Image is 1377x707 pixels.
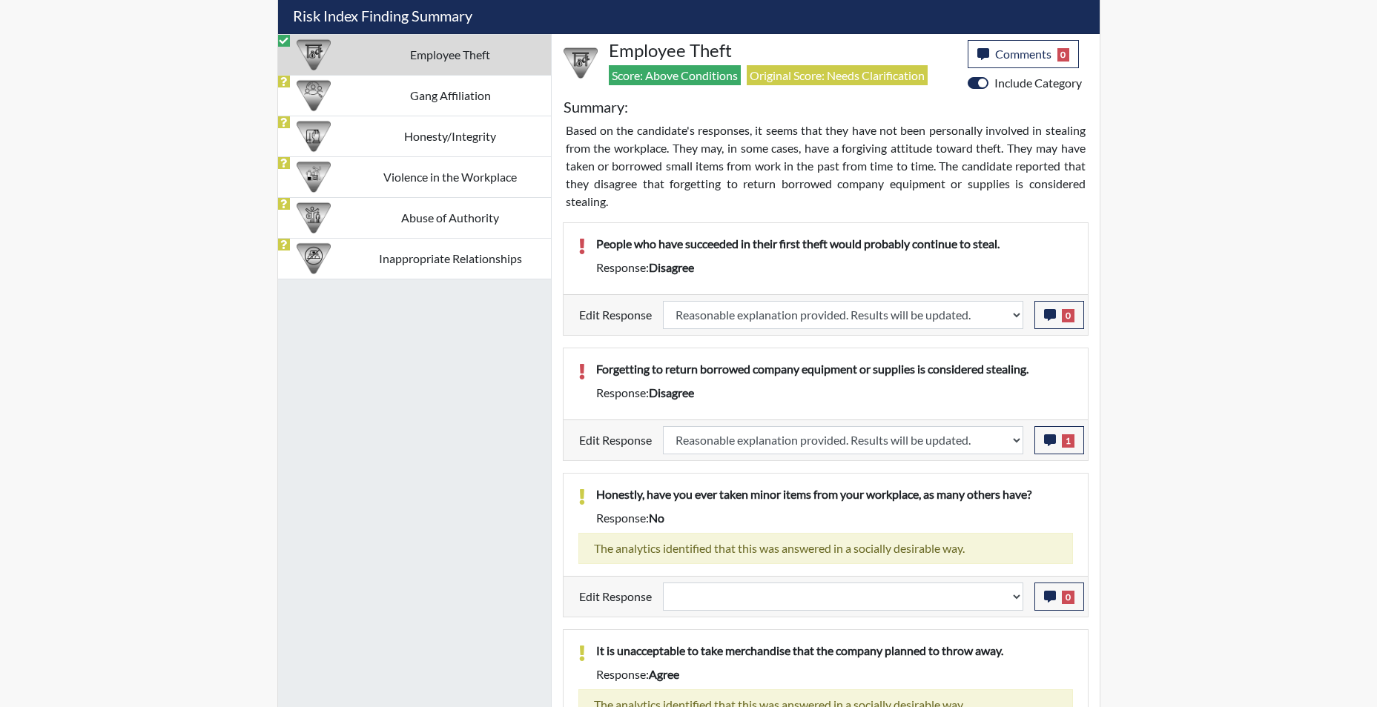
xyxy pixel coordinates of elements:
span: 0 [1062,591,1074,604]
div: Update the test taker's response, the change might impact the score [652,582,1034,611]
span: Original Score: Needs Clarification [747,65,928,85]
span: 0 [1057,48,1070,62]
div: Update the test taker's response, the change might impact the score [652,426,1034,454]
p: Forgetting to return borrowed company equipment or supplies is considered stealing. [596,360,1073,378]
h4: Employee Theft [609,40,957,62]
label: Edit Response [579,301,652,329]
label: Edit Response [579,582,652,611]
img: CATEGORY%20ICON-14.139f8ef7.png [297,242,331,276]
td: Inappropriate Relationships [350,238,551,279]
span: disagree [649,385,694,399]
img: CATEGORY%20ICON-01.94e51fac.png [297,201,331,235]
div: Update the test taker's response, the change might impact the score [652,301,1034,329]
img: CATEGORY%20ICON-07.58b65e52.png [564,46,598,80]
td: Honesty/Integrity [350,116,551,156]
span: Comments [995,47,1051,61]
button: 0 [1034,582,1084,611]
img: CATEGORY%20ICON-07.58b65e52.png [297,38,331,72]
div: Response: [585,509,1084,527]
td: Violence in the Workplace [350,156,551,197]
span: agree [649,667,679,681]
div: The analytics identified that this was answered in a socially desirable way. [578,533,1073,564]
span: no [649,511,664,525]
td: Gang Affiliation [350,75,551,116]
div: Response: [585,259,1084,276]
span: disagree [649,260,694,274]
button: 1 [1034,426,1084,454]
div: Response: [585,384,1084,402]
h5: Summary: [564,98,628,116]
img: CATEGORY%20ICON-02.2c5dd649.png [297,79,331,113]
p: People who have succeeded in their first theft would probably continue to steal. [596,235,1073,253]
p: It is unacceptable to take merchandise that the company planned to throw away. [596,642,1073,660]
span: 0 [1062,309,1074,322]
span: 1 [1062,434,1074,448]
label: Edit Response [579,426,652,454]
img: CATEGORY%20ICON-26.eccbb84f.png [297,160,331,194]
td: Abuse of Authority [350,197,551,238]
span: Score: Above Conditions [609,65,741,85]
p: Based on the candidate's responses, it seems that they have not been personally involved in steal... [566,122,1086,210]
td: Employee Theft [350,34,551,75]
label: Include Category [994,74,1082,92]
button: 0 [1034,301,1084,329]
button: Comments0 [968,40,1080,68]
p: Honestly, have you ever taken minor items from your workplace, as many others have? [596,485,1073,503]
div: Response: [585,665,1084,683]
img: CATEGORY%20ICON-11.a5f294f4.png [297,119,331,153]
